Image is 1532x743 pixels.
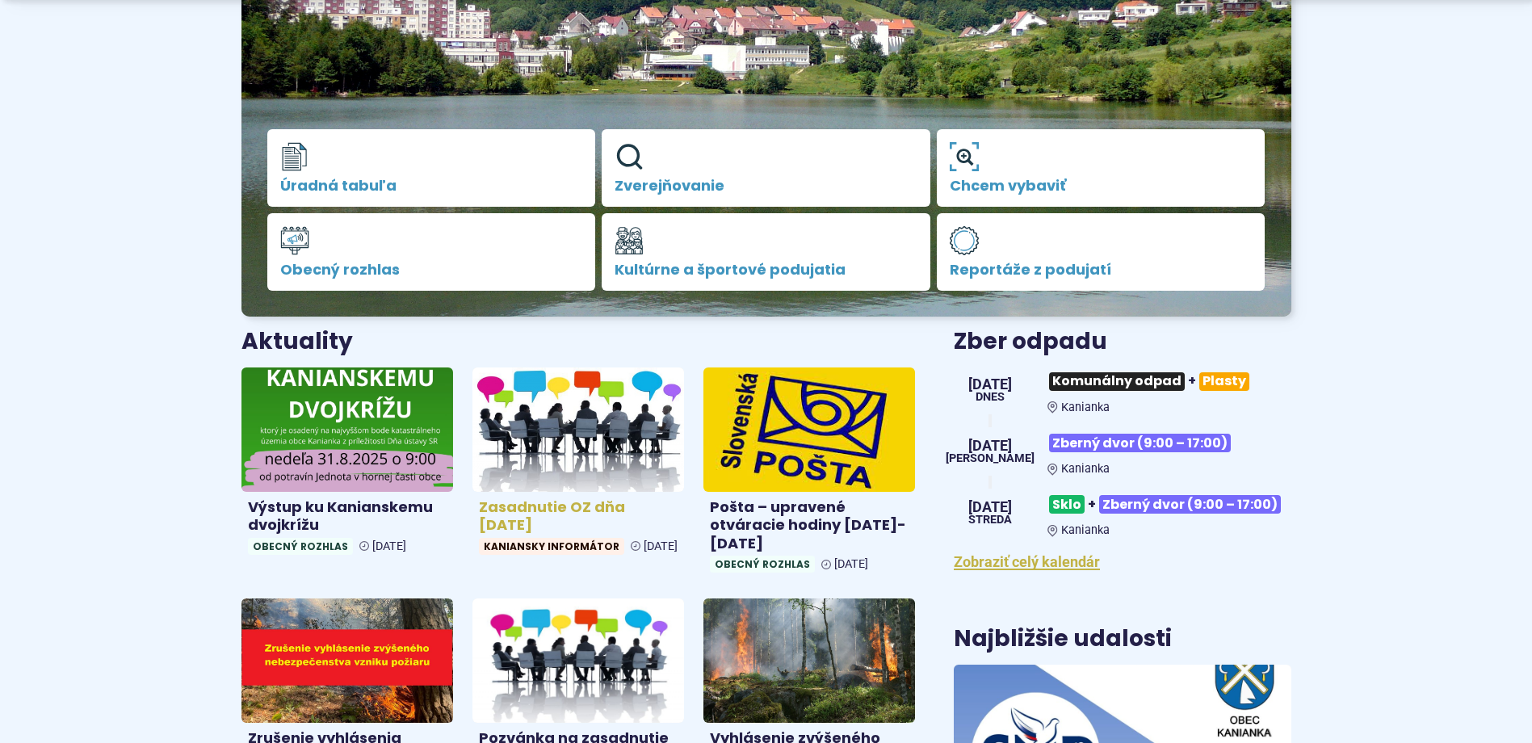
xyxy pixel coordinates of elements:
[1061,401,1110,414] span: Kanianka
[834,557,868,571] span: [DATE]
[1061,462,1110,476] span: Kanianka
[602,213,930,291] a: Kultúrne a športové podujatia
[968,500,1012,514] span: [DATE]
[1049,434,1231,452] span: Zberný dvor (9:00 – 17:00)
[248,498,447,535] h4: Výstup ku Kanianskemu dvojkrížu
[615,262,917,278] span: Kultúrne a športové podujatia
[946,439,1035,453] span: [DATE]
[1047,489,1291,520] h3: +
[954,366,1291,414] a: Komunálny odpad+Plasty Kanianka [DATE] Dnes
[280,178,583,194] span: Úradná tabuľa
[479,538,624,555] span: Kaniansky informátor
[1047,366,1291,397] h3: +
[703,367,915,579] a: Pošta – upravené otváracie hodiny [DATE]-[DATE] Obecný rozhlas [DATE]
[472,367,684,561] a: Zasadnutie OZ dňa [DATE] Kaniansky informátor [DATE]
[954,489,1291,537] a: Sklo+Zberný dvor (9:00 – 17:00) Kanianka [DATE] streda
[241,367,453,561] a: Výstup ku Kanianskemu dvojkrížu Obecný rozhlas [DATE]
[1049,495,1085,514] span: Sklo
[248,538,353,555] span: Obecný rozhlas
[937,129,1265,207] a: Chcem vybaviť
[954,427,1291,476] a: Zberný dvor (9:00 – 17:00) Kanianka [DATE] [PERSON_NAME]
[710,556,815,573] span: Obecný rozhlas
[968,514,1012,526] span: streda
[950,262,1253,278] span: Reportáže z podujatí
[1199,372,1249,391] span: Plasty
[946,453,1035,464] span: [PERSON_NAME]
[267,213,596,291] a: Obecný rozhlas
[954,553,1100,570] a: Zobraziť celý kalendár
[1099,495,1281,514] span: Zberný dvor (9:00 – 17:00)
[954,330,1291,355] h3: Zber odpadu
[950,178,1253,194] span: Chcem vybaviť
[1049,372,1185,391] span: Komunálny odpad
[644,539,678,553] span: [DATE]
[280,262,583,278] span: Obecný rozhlas
[479,498,678,535] h4: Zasadnutie OZ dňa [DATE]
[615,178,917,194] span: Zverejňovanie
[372,539,406,553] span: [DATE]
[602,129,930,207] a: Zverejňovanie
[937,213,1265,291] a: Reportáže z podujatí
[710,498,909,553] h4: Pošta – upravené otváracie hodiny [DATE]-[DATE]
[1061,523,1110,537] span: Kanianka
[954,627,1172,652] h3: Najbližšie udalosti
[968,392,1012,403] span: Dnes
[267,129,596,207] a: Úradná tabuľa
[241,330,353,355] h3: Aktuality
[968,377,1012,392] span: [DATE]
